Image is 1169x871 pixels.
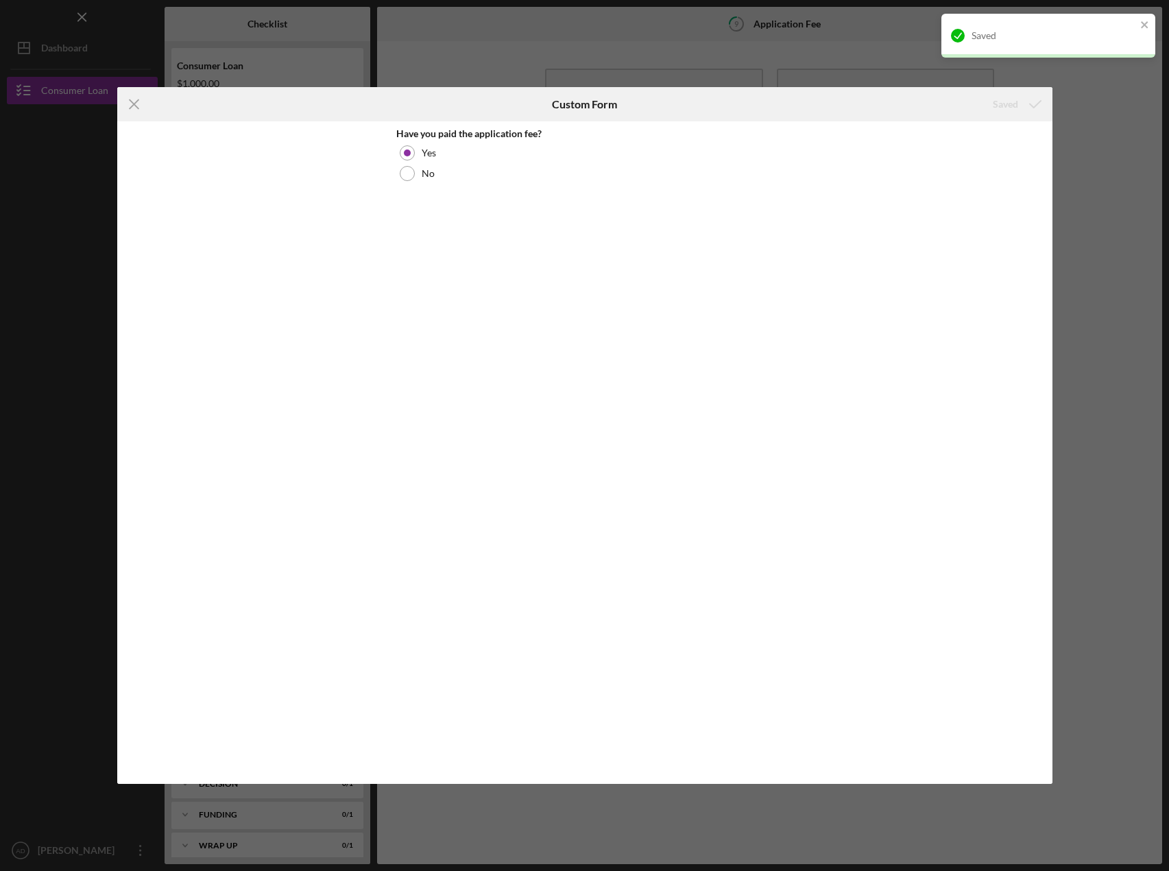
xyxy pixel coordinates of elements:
[422,168,435,179] label: No
[1140,19,1150,32] button: close
[979,91,1052,118] button: Saved
[396,128,773,139] div: Have you paid the application fee?
[993,91,1018,118] div: Saved
[422,147,436,158] label: Yes
[972,30,1136,41] div: Saved
[552,98,617,110] h6: Custom Form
